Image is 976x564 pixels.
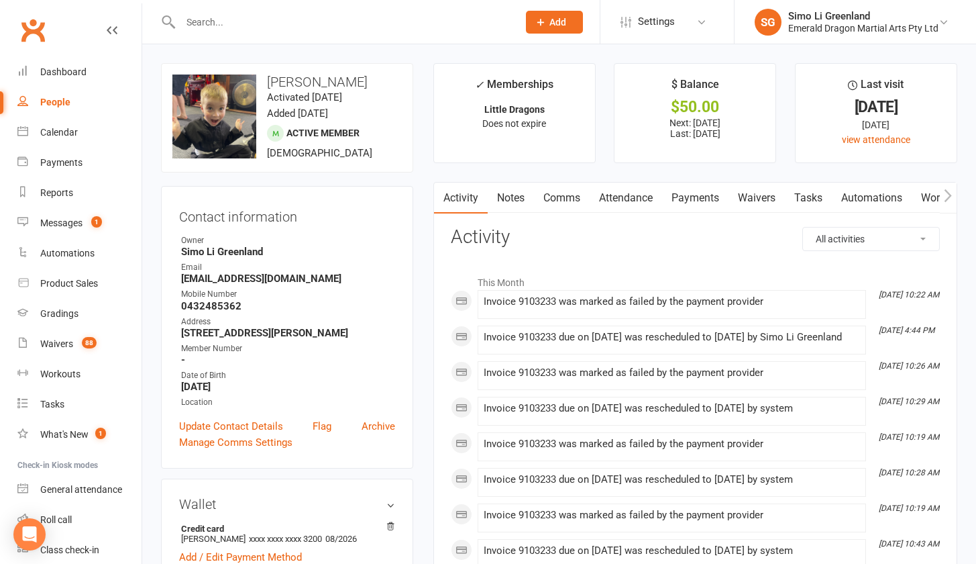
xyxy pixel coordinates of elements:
strong: Simo Li Greenland [181,246,395,258]
a: Tasks [17,389,142,420]
div: $50.00 [627,100,763,114]
div: Simo Li Greenland [788,10,938,22]
div: Memberships [475,76,553,101]
div: $ Balance [671,76,719,100]
a: Notes [488,183,534,214]
div: Last visit [848,76,904,100]
div: SG [755,9,781,36]
div: Date of Birth [181,369,395,382]
input: Search... [176,13,508,32]
p: Next: [DATE] Last: [DATE] [627,117,763,139]
h3: Activity [451,227,940,248]
div: Member Number [181,342,395,355]
div: Payments [40,157,83,168]
a: Attendance [590,183,662,214]
div: Product Sales [40,278,98,289]
a: Automations [832,183,912,214]
div: Waivers [40,338,73,349]
a: Messages 1 [17,208,142,238]
div: Roll call [40,514,72,525]
strong: 0432485362 [181,300,395,312]
a: Payments [17,148,142,178]
h3: Wallet [179,497,395,512]
div: Tasks [40,399,64,410]
a: Product Sales [17,269,142,299]
span: 88 [82,337,97,348]
strong: [STREET_ADDRESS][PERSON_NAME] [181,327,395,339]
div: Invoice 9103233 was marked as failed by the payment provider [484,438,860,450]
span: xxxx xxxx xxxx 3200 [249,534,322,544]
i: ✓ [475,79,484,91]
span: [DEMOGRAPHIC_DATA] [267,147,372,159]
a: Manage Comms Settings [179,434,292,451]
div: Invoice 9103233 due on [DATE] was rescheduled to [DATE] by system [484,403,860,414]
i: [DATE] 10:26 AM [879,361,939,371]
time: Added [DATE] [267,107,328,120]
strong: [DATE] [181,381,395,393]
span: Active member [286,128,360,138]
i: [DATE] 10:19 AM [879,432,939,442]
h3: Contact information [179,204,395,224]
div: Email [181,261,395,274]
a: Waivers 88 [17,329,142,359]
div: Emerald Dragon Martial Arts Pty Ltd [788,22,938,34]
li: [PERSON_NAME] [179,522,395,546]
div: Owner [181,234,395,247]
span: Settings [638,7,675,37]
div: Mobile Number [181,288,395,301]
div: Address [181,316,395,328]
div: [DATE] [808,117,944,132]
a: Gradings [17,299,142,329]
a: Waivers [728,183,785,214]
a: Update Contact Details [179,418,283,434]
a: Archive [362,418,395,434]
a: General attendance kiosk mode [17,475,142,505]
strong: [EMAIL_ADDRESS][DOMAIN_NAME] [181,273,395,285]
a: Dashboard [17,57,142,87]
span: Does not expire [482,118,546,129]
div: Open Intercom Messenger [13,518,46,551]
a: What's New1 [17,420,142,450]
a: Reports [17,178,142,208]
div: General attendance [40,484,122,495]
img: image1727157447.png [172,75,256,158]
div: Calendar [40,127,78,138]
div: Dashboard [40,66,87,77]
i: [DATE] 10:19 AM [879,504,939,513]
div: Invoice 9103233 due on [DATE] was rescheduled to [DATE] by system [484,545,860,557]
i: [DATE] 4:44 PM [879,326,934,335]
strong: Little Dragons [484,104,545,115]
div: Workouts [40,369,80,379]
div: Messages [40,218,83,228]
i: [DATE] 10:29 AM [879,397,939,406]
a: Clubworx [16,13,50,47]
a: Comms [534,183,590,214]
a: view attendance [842,134,910,145]
div: [DATE] [808,100,944,114]
span: 08/2026 [325,534,357,544]
strong: Credit card [181,524,388,534]
a: Payments [662,183,728,214]
div: Invoice 9103233 was marked as failed by the payment provider [484,510,860,521]
li: This Month [451,269,940,290]
a: Workouts [912,183,975,214]
div: Reports [40,187,73,198]
div: Gradings [40,308,78,319]
div: People [40,97,70,107]
span: Add [549,17,566,28]
a: Roll call [17,505,142,535]
a: Automations [17,238,142,269]
a: Tasks [785,183,832,214]
a: Workouts [17,359,142,389]
span: 1 [91,216,102,228]
i: [DATE] 10:43 AM [879,539,939,549]
i: [DATE] 10:28 AM [879,468,939,477]
time: Activated [DATE] [267,91,342,103]
a: Flag [313,418,331,434]
strong: - [181,354,395,366]
div: Class check-in [40,545,99,555]
div: Invoice 9103233 due on [DATE] was rescheduled to [DATE] by system [484,474,860,485]
a: People [17,87,142,117]
div: What's New [40,429,89,440]
a: Activity [434,183,488,214]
